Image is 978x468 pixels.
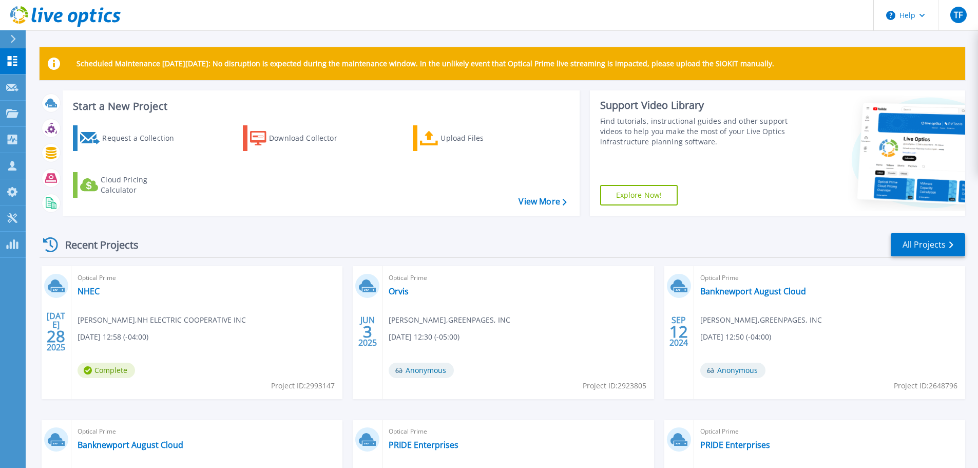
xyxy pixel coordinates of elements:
[363,327,372,336] span: 3
[600,185,678,205] a: Explore Now!
[700,286,806,296] a: Banknewport August Cloud
[669,313,688,350] div: SEP 2024
[389,440,458,450] a: PRIDE Enterprises
[389,272,647,284] span: Optical Prime
[73,172,187,198] a: Cloud Pricing Calculator
[78,363,135,378] span: Complete
[102,128,184,148] div: Request a Collection
[413,125,527,151] a: Upload Files
[894,380,957,391] span: Project ID: 2648796
[389,426,647,437] span: Optical Prime
[358,313,377,350] div: JUN 2025
[440,128,523,148] div: Upload Files
[78,440,183,450] a: Banknewport August Cloud
[101,175,183,195] div: Cloud Pricing Calculator
[389,331,459,343] span: [DATE] 12:30 (-05:00)
[40,232,152,257] div: Recent Projects
[271,380,335,391] span: Project ID: 2993147
[73,125,187,151] a: Request a Collection
[583,380,646,391] span: Project ID: 2923805
[243,125,357,151] a: Download Collector
[700,426,959,437] span: Optical Prime
[389,363,454,378] span: Anonymous
[78,272,336,284] span: Optical Prime
[600,99,792,112] div: Support Video Library
[73,101,566,112] h3: Start a New Project
[46,313,66,350] div: [DATE] 2025
[76,60,774,68] p: Scheduled Maintenance [DATE][DATE]: No disruption is expected during the maintenance window. In t...
[700,363,765,378] span: Anonymous
[389,286,409,296] a: Orvis
[78,426,336,437] span: Optical Prime
[78,314,246,326] span: [PERSON_NAME] , NH ELECTRIC COOPERATIVE INC
[954,11,963,19] span: TF
[891,233,965,256] a: All Projects
[700,331,771,343] span: [DATE] 12:50 (-04:00)
[47,332,65,341] span: 28
[389,314,510,326] span: [PERSON_NAME] , GREENPAGES, INC
[700,272,959,284] span: Optical Prime
[669,327,688,336] span: 12
[78,286,100,296] a: NHEC
[700,314,822,326] span: [PERSON_NAME] , GREENPAGES, INC
[519,197,566,207] a: View More
[700,440,770,450] a: PRIDE Enterprises
[78,331,148,343] span: [DATE] 12:58 (-04:00)
[600,116,792,147] div: Find tutorials, instructional guides and other support videos to help you make the most of your L...
[269,128,351,148] div: Download Collector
